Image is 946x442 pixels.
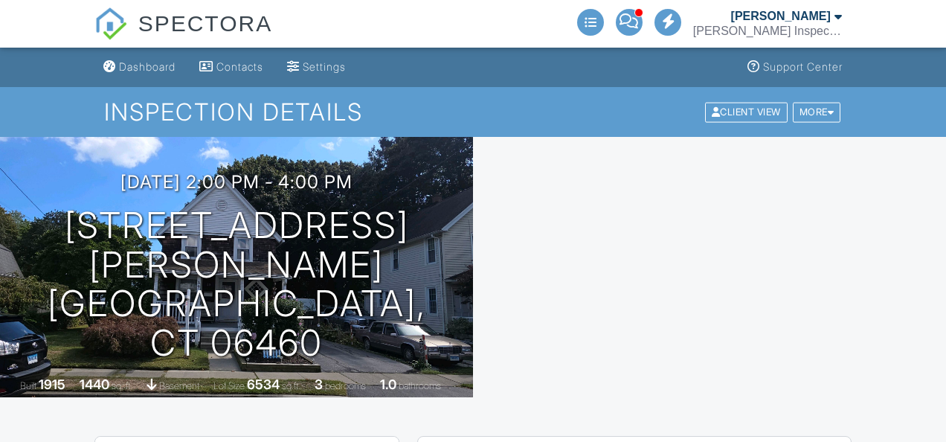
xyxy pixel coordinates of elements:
div: Settings [303,60,346,73]
div: 1915 [39,377,65,392]
div: [PERSON_NAME] [731,9,831,24]
span: sq.ft. [282,380,300,391]
a: Dashboard [97,54,181,81]
h3: [DATE] 2:00 pm - 4:00 pm [120,172,353,192]
div: Schaefer Inspection Service [693,24,842,39]
h1: [STREET_ADDRESS][PERSON_NAME] [GEOGRAPHIC_DATA], CT 06460 [24,206,449,363]
a: Settings [281,54,352,81]
span: SPECTORA [138,7,273,39]
div: More [793,102,841,122]
div: Client View [705,102,788,122]
h1: Inspection Details [104,99,842,125]
span: basement [159,380,199,391]
span: bathrooms [399,380,441,391]
div: 3 [315,377,323,392]
div: 6534 [247,377,280,392]
span: bedrooms [325,380,366,391]
span: Built [20,380,36,391]
a: Client View [704,106,791,117]
div: 1.0 [380,377,396,392]
div: Support Center [763,60,843,73]
span: sq. ft. [112,380,132,391]
a: Support Center [741,54,849,81]
a: SPECTORA [94,22,272,50]
img: The Best Home Inspection Software - Spectora [94,7,127,40]
div: Dashboard [119,60,176,73]
div: 1440 [80,377,109,392]
span: Lot Size [213,380,245,391]
a: Contacts [193,54,269,81]
div: Contacts [216,60,263,73]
